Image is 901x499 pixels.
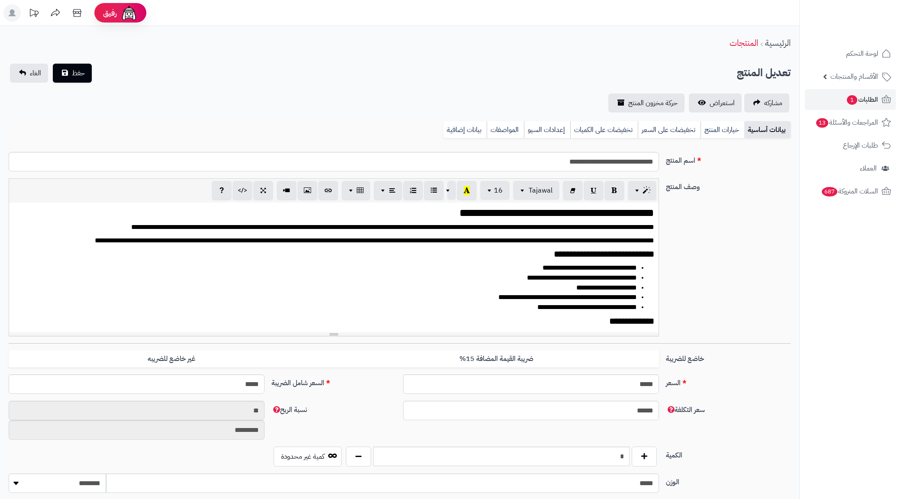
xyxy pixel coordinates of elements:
span: مشاركه [764,98,782,108]
a: المنتجات [730,36,758,49]
img: ai-face.png [120,4,138,22]
span: 16 [494,185,503,196]
label: ضريبة القيمة المضافة 15% [334,350,659,368]
a: طلبات الإرجاع [805,135,896,156]
span: سعر التكلفة [666,405,705,415]
img: logo-2.png [842,19,893,37]
label: السعر شامل الضريبة [268,374,400,388]
span: Tajawal [529,185,552,196]
button: 16 [480,181,510,200]
a: المراجعات والأسئلة13 [805,112,896,133]
a: الطلبات1 [805,89,896,110]
label: خاضع للضريبة [662,350,794,364]
label: الوزن [662,473,794,487]
a: المواصفات [487,121,524,138]
h2: تعديل المنتج [737,64,791,82]
span: نسبة الربح [271,405,307,415]
span: الغاء [30,68,41,78]
label: اسم المنتج [662,152,794,166]
span: العملاء [860,162,877,174]
label: غير خاضع للضريبه [9,350,334,368]
span: استعراض [710,98,735,108]
button: Tajawal [513,181,559,200]
span: الطلبات [846,93,878,106]
a: حركة مخزون المنتج [608,93,685,113]
label: وصف المنتج [662,178,794,192]
a: استعراض [689,93,742,113]
span: رفيق [103,8,117,18]
span: السلات المتروكة [821,185,878,197]
span: 687 [821,187,837,197]
span: طلبات الإرجاع [843,139,878,151]
span: حفظ [72,68,85,78]
a: تحديثات المنصة [23,4,45,24]
button: حفظ [53,64,92,83]
a: إعدادات السيو [524,121,570,138]
a: بيانات أساسية [744,121,791,138]
label: السعر [662,374,794,388]
a: لوحة التحكم [805,43,896,64]
a: الغاء [10,64,48,83]
a: مشاركه [744,93,789,113]
span: 13 [816,118,829,128]
span: المراجعات والأسئلة [815,116,878,129]
label: الكمية [662,447,794,460]
span: حركة مخزون المنتج [628,98,678,108]
a: السلات المتروكة687 [805,181,896,202]
a: تخفيضات على السعر [638,121,701,138]
span: 1 [847,95,858,105]
a: العملاء [805,158,896,179]
a: خيارات المنتج [701,121,744,138]
a: الرئيسية [765,36,791,49]
a: بيانات إضافية [443,121,487,138]
span: الأقسام والمنتجات [830,71,878,83]
span: لوحة التحكم [846,48,878,60]
a: تخفيضات على الكميات [570,121,638,138]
